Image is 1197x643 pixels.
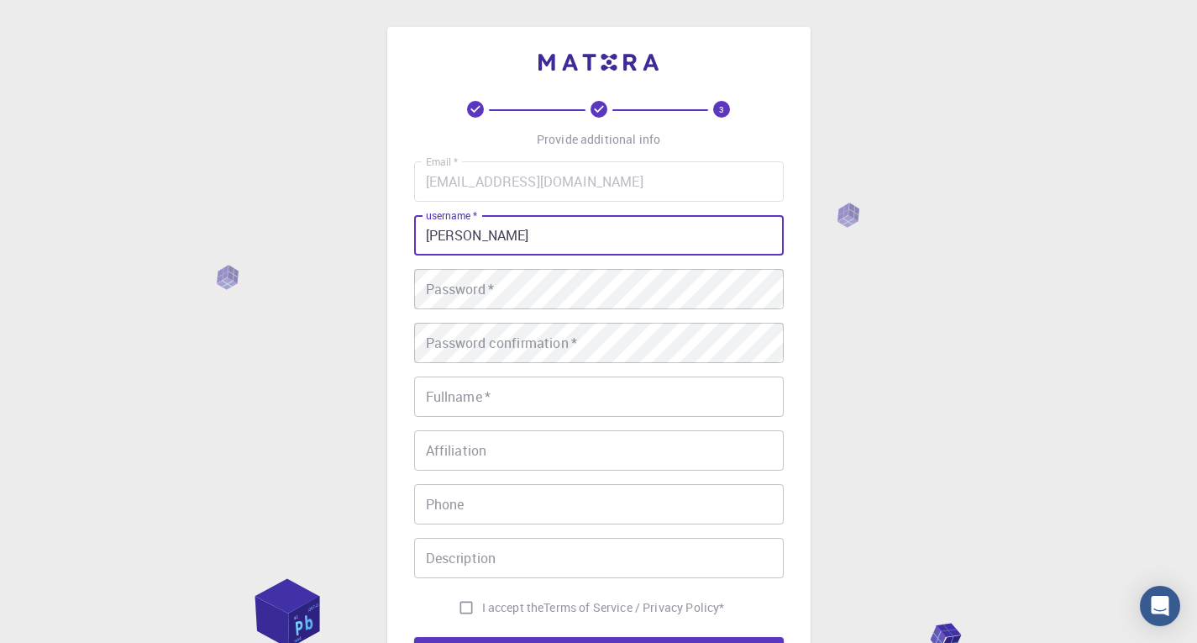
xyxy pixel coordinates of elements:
[482,599,544,616] span: I accept the
[1140,586,1180,626] div: Open Intercom Messenger
[537,131,660,148] p: Provide additional info
[543,599,724,616] p: Terms of Service / Privacy Policy *
[426,208,477,223] label: username
[719,103,724,115] text: 3
[426,155,458,169] label: Email
[543,599,724,616] a: Terms of Service / Privacy Policy*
